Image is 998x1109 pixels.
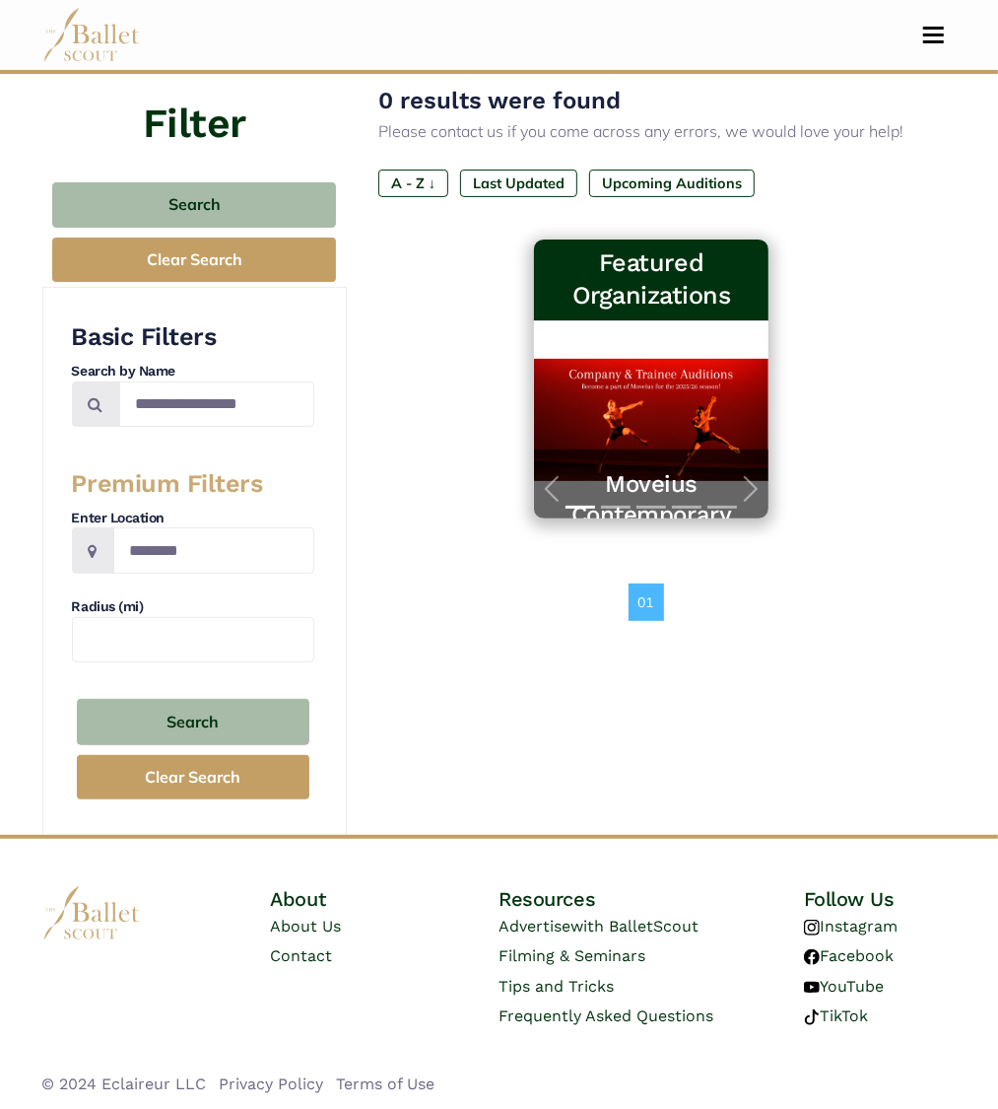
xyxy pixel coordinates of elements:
button: Slide 3 [636,496,666,519]
a: 01 [629,584,664,621]
label: A - Z ↓ [378,170,448,197]
a: YouTube [804,977,884,996]
h4: About [271,886,424,912]
img: facebook logo [804,949,820,965]
input: Search by names... [119,381,314,428]
input: Location [113,527,314,574]
button: Clear Search [52,238,336,282]
label: Upcoming Auditions [589,170,755,197]
a: Frequently Asked Questions [499,1006,714,1025]
a: About Us [271,917,342,936]
a: Instagram [804,917,898,936]
h4: Enter Location [72,509,314,528]
h4: Radius (mi) [72,597,314,617]
img: instagram logo [804,920,820,936]
a: Privacy Policy [220,1074,324,1093]
a: Filming & Seminars [499,946,646,965]
h3: Featured Organizations [550,247,752,312]
p: Please contact us if you come across any errors, we would love your help! [378,119,925,145]
h4: Resources [499,886,728,912]
img: youtube logo [804,980,820,996]
li: © 2024 Eclaireur LLC [42,1072,207,1097]
nav: Page navigation example [629,584,675,621]
button: Clear Search [77,755,309,799]
img: logo [42,886,141,940]
h4: Follow Us [804,886,957,912]
span: with BalletScout [571,917,699,936]
h4: Filter [42,50,347,153]
label: Last Updated [460,170,577,197]
button: Slide 5 [707,496,737,519]
button: Slide 2 [601,496,631,519]
a: Contact [271,946,333,965]
h3: Basic Filters [72,321,314,354]
a: Moveius Contemporary Ballet [554,469,748,562]
button: Slide 1 [566,496,595,519]
button: Search [77,699,309,745]
h3: Premium Filters [72,468,314,501]
img: tiktok logo [804,1009,820,1025]
button: Toggle navigation [910,26,957,44]
h4: Search by Name [72,362,314,381]
button: Slide 4 [672,496,701,519]
a: Terms of Use [337,1074,435,1093]
a: TikTok [804,1006,868,1025]
a: Tips and Tricks [499,977,615,996]
a: Facebook [804,946,894,965]
button: Search [52,182,336,229]
a: Advertisewith BalletScout [499,917,699,936]
span: 0 results were found [378,87,621,114]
